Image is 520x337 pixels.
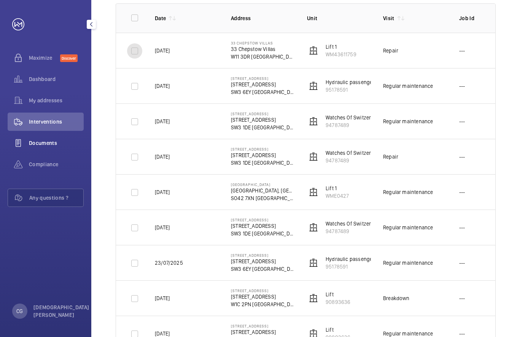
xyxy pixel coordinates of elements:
[231,116,295,124] p: [STREET_ADDRESS]
[383,153,398,161] div: Repair
[326,121,393,129] p: 94787489
[326,149,393,157] p: Watches Of Switzerland Lift 1
[326,86,382,94] p: 95178591
[231,88,295,96] p: SW3 6EY [GEOGRAPHIC_DATA]
[326,298,350,306] p: 90893636
[231,258,295,265] p: [STREET_ADDRESS]
[326,220,393,227] p: Watches Of Switzerland Lift 1
[231,218,295,222] p: [STREET_ADDRESS]
[231,159,295,167] p: SW3 1DE [GEOGRAPHIC_DATA]
[459,118,465,125] p: ---
[231,182,295,187] p: [GEOGRAPHIC_DATA]
[60,54,78,62] span: Discover
[231,253,295,258] p: [STREET_ADDRESS]
[231,76,295,81] p: [STREET_ADDRESS]
[309,152,318,161] img: elevator.svg
[383,188,433,196] div: Regular maintenance
[29,54,60,62] span: Maximize
[459,153,465,161] p: ---
[231,81,295,88] p: [STREET_ADDRESS]
[29,118,84,126] span: Interventions
[29,139,84,147] span: Documents
[326,291,350,298] p: Lift
[326,114,393,121] p: Watches Of Switzerland Lift 1
[155,153,170,161] p: [DATE]
[231,124,295,131] p: SW3 1DE [GEOGRAPHIC_DATA]
[326,227,393,235] p: 94787489
[231,187,295,194] p: [GEOGRAPHIC_DATA], [GEOGRAPHIC_DATA]
[155,14,166,22] p: Date
[383,82,433,90] div: Regular maintenance
[309,294,318,303] img: elevator.svg
[326,184,349,192] p: Lift 1
[307,14,371,22] p: Unit
[459,294,465,302] p: ---
[326,51,356,58] p: WM43611759
[33,304,89,319] p: [DEMOGRAPHIC_DATA][PERSON_NAME]
[309,117,318,126] img: elevator.svg
[231,300,295,308] p: W1C 2PN [GEOGRAPHIC_DATA]
[29,97,84,104] span: My addresses
[155,188,170,196] p: [DATE]
[231,14,295,22] p: Address
[326,157,393,164] p: 94787489
[29,194,83,202] span: Any questions ?
[326,78,382,86] p: Hydraulic passenger lift
[29,75,84,83] span: Dashboard
[231,230,295,237] p: SW3 1DE [GEOGRAPHIC_DATA]
[231,328,295,336] p: [STREET_ADDRESS]
[383,294,410,302] div: Breakdown
[155,294,170,302] p: [DATE]
[326,263,382,270] p: 95178591
[459,47,465,54] p: ---
[326,43,356,51] p: Lift 1
[231,293,295,300] p: [STREET_ADDRESS]
[231,111,295,116] p: [STREET_ADDRESS]
[155,82,170,90] p: [DATE]
[231,53,295,60] p: W11 3DR [GEOGRAPHIC_DATA]
[326,255,382,263] p: Hydraulic passenger lift
[309,46,318,55] img: elevator.svg
[309,188,318,197] img: elevator.svg
[29,161,84,168] span: Compliance
[231,324,295,328] p: [STREET_ADDRESS]
[326,326,350,334] p: Lift
[383,14,394,22] p: Visit
[16,307,23,315] p: CG
[231,194,295,202] p: SO42 7XN [GEOGRAPHIC_DATA]
[231,288,295,293] p: [STREET_ADDRESS]
[383,224,433,231] div: Regular maintenance
[383,47,398,54] div: Repair
[155,47,170,54] p: [DATE]
[383,259,433,267] div: Regular maintenance
[459,224,465,231] p: ---
[231,222,295,230] p: [STREET_ADDRESS]
[231,265,295,273] p: SW3 6EY [GEOGRAPHIC_DATA]
[231,147,295,151] p: [STREET_ADDRESS]
[326,192,349,200] p: WME0427
[459,188,465,196] p: ---
[459,259,465,267] p: ---
[459,14,485,22] p: Job Id
[459,82,465,90] p: ---
[231,41,295,45] p: 33 Chepstow Villas
[231,151,295,159] p: [STREET_ADDRESS]
[155,224,170,231] p: [DATE]
[309,223,318,232] img: elevator.svg
[155,259,183,267] p: 23/07/2025
[155,118,170,125] p: [DATE]
[383,118,433,125] div: Regular maintenance
[309,258,318,267] img: elevator.svg
[231,45,295,53] p: 33 Chepstow Villas
[309,81,318,91] img: elevator.svg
